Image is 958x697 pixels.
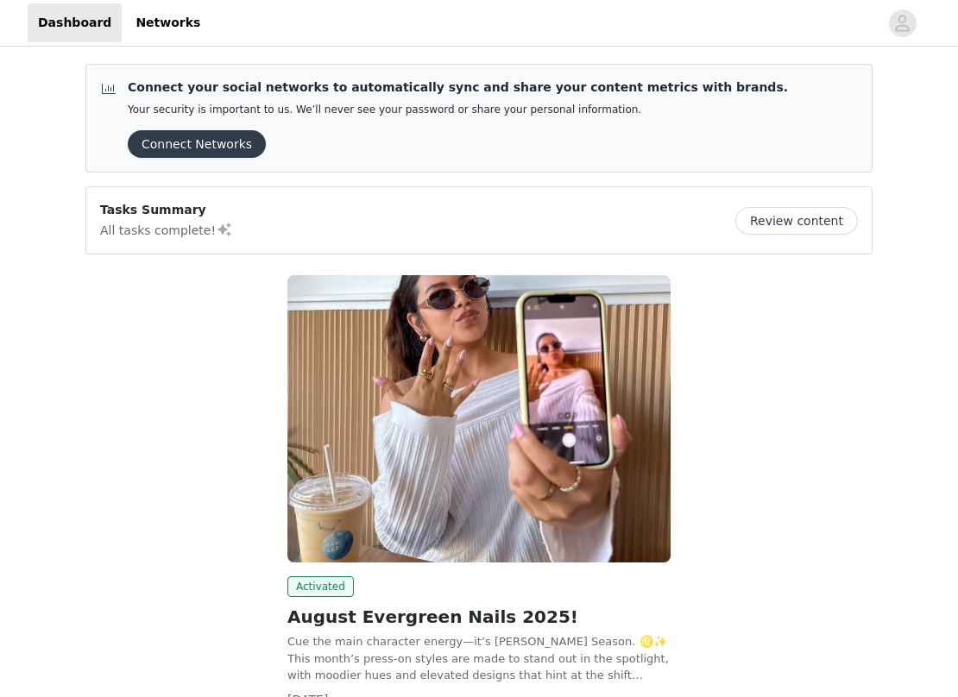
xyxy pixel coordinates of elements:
p: Your security is important to us. We’ll never see your password or share your personal information. [128,104,788,116]
p: All tasks complete! [100,219,233,240]
h2: August Evergreen Nails 2025! [287,604,671,630]
p: Cue the main character energy—it’s [PERSON_NAME] Season. ♌️✨ This month’s press-on styles are mad... [287,633,671,684]
a: Dashboard [28,3,122,42]
button: Connect Networks [128,130,266,158]
span: Activated [287,576,354,597]
p: Connect your social networks to automatically sync and share your content metrics with brands. [128,78,788,97]
a: Networks [125,3,211,42]
div: avatar [894,9,911,37]
img: Glamnetic [287,275,671,562]
p: Tasks Summary [100,201,233,219]
button: Review content [735,207,858,235]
